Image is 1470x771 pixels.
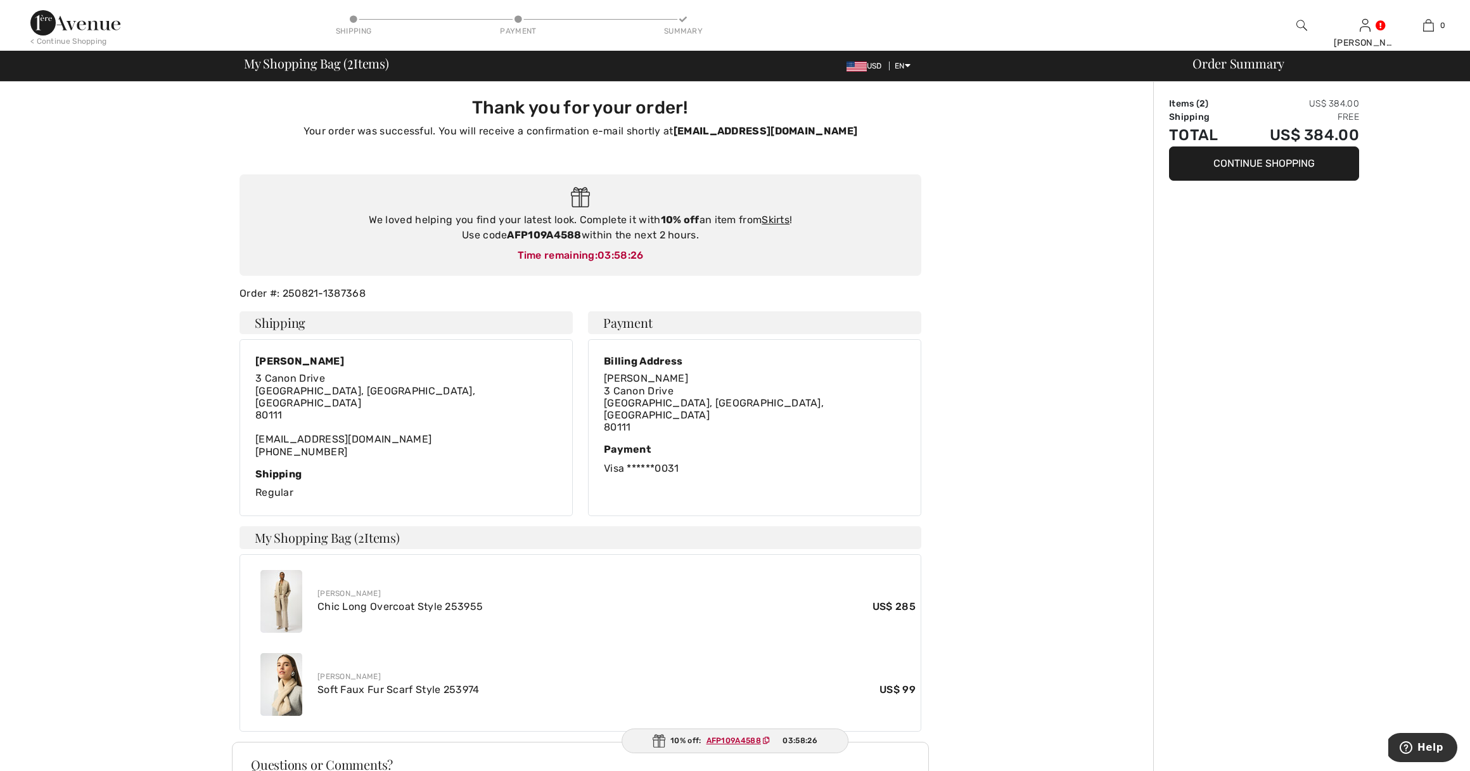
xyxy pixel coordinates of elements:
[1236,97,1359,110] td: US$ 384.00
[232,286,929,301] div: Order #: 250821-1387368
[1177,57,1462,70] div: Order Summary
[598,249,643,261] span: 03:58:26
[604,443,905,455] div: Payment
[335,25,373,37] div: Shipping
[317,600,483,612] a: Chic Long Overcoat Style 253955
[252,248,909,263] div: Time remaining:
[604,372,688,384] span: [PERSON_NAME]
[1199,98,1205,109] span: 2
[847,62,887,70] span: USD
[317,684,480,696] a: Soft Faux Fur Scarf Style 253974
[1388,733,1457,765] iframe: Opens a widget where you can find more information
[879,682,916,697] span: US$ 99
[1360,19,1371,31] a: Sign In
[251,758,910,771] h3: Questions or Comments?
[1169,146,1359,181] button: Continue Shopping
[244,57,389,70] span: My Shopping Bag ( Items)
[255,468,557,500] div: Regular
[317,588,916,599] div: [PERSON_NAME]
[507,229,581,241] strong: AFP109A4588
[1169,124,1236,146] td: Total
[571,187,591,208] img: Gift.svg
[240,526,921,549] h4: My Shopping Bag ( Items)
[604,355,905,367] div: Billing Address
[255,372,475,421] span: 3 Canon Drive [GEOGRAPHIC_DATA], [GEOGRAPHIC_DATA], [GEOGRAPHIC_DATA] 80111
[260,653,302,716] img: Soft Faux Fur Scarf Style 253974
[30,10,120,36] img: 1ère Avenue
[255,372,557,457] div: [EMAIL_ADDRESS][DOMAIN_NAME] [PHONE_NUMBER]
[1334,36,1396,49] div: [PERSON_NAME]
[1360,18,1371,33] img: My Info
[1169,110,1236,124] td: Shipping
[604,385,824,434] span: 3 Canon Drive [GEOGRAPHIC_DATA], [GEOGRAPHIC_DATA], [GEOGRAPHIC_DATA] 80111
[358,529,364,546] span: 2
[706,736,761,745] ins: AFP109A4588
[783,735,817,746] span: 03:58:26
[1440,20,1445,31] span: 0
[622,729,848,753] div: 10% off:
[255,355,557,367] div: [PERSON_NAME]
[252,212,909,243] div: We loved helping you find your latest look. Complete it with an item from ! Use code within the n...
[1397,18,1459,33] a: 0
[1236,110,1359,124] td: Free
[247,97,914,119] h3: Thank you for your order!
[588,311,921,334] h4: Payment
[674,125,857,137] strong: [EMAIL_ADDRESS][DOMAIN_NAME]
[347,54,354,70] span: 2
[895,62,911,70] span: EN
[664,25,702,37] div: Summary
[499,25,537,37] div: Payment
[762,214,789,226] a: Skirts
[653,734,665,748] img: Gift.svg
[1169,97,1236,110] td: Items ( )
[847,62,867,72] img: US Dollar
[872,599,916,614] span: US$ 285
[247,124,914,139] p: Your order was successful. You will receive a confirmation e-mail shortly at
[30,36,107,47] div: < Continue Shopping
[1236,124,1359,146] td: US$ 384.00
[255,468,557,480] div: Shipping
[260,570,302,633] img: Chic Long Overcoat Style 253955
[1296,18,1307,33] img: search the website
[240,311,573,334] h4: Shipping
[661,214,700,226] strong: 10% off
[317,671,916,682] div: [PERSON_NAME]
[1423,18,1434,33] img: My Bag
